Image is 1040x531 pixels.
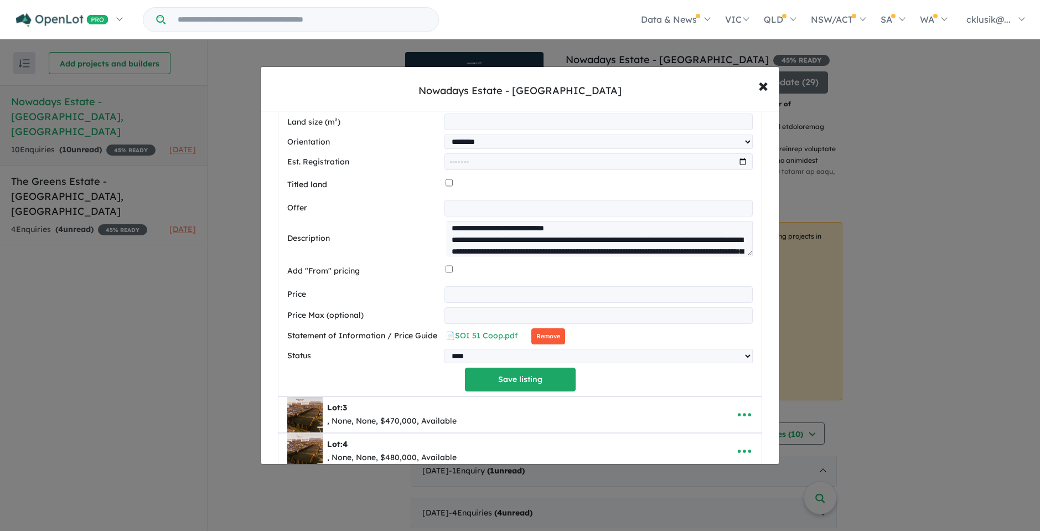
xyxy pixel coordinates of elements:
label: Offer [287,202,440,215]
img: Openlot PRO Logo White [16,13,108,27]
b: Lot: [327,439,348,449]
label: Land size (m²) [287,116,440,129]
b: Lot: [327,403,347,413]
span: 📄 SOI 51 Coop.pdf [446,331,518,341]
label: Orientation [287,136,440,149]
span: 3 [343,403,347,413]
a: 📄SOI 51 Coop.pdf [446,331,518,341]
span: 4 [343,439,348,449]
label: Price Max (optional) [287,309,440,322]
label: Titled land [287,178,441,192]
label: Est. Registration [287,156,440,169]
label: Description [287,232,443,245]
button: Remove [531,328,565,344]
img: Nowadays%20Estate%20-%20Gisborne%20-%20Lot%203___1748325086.jpg [287,397,323,432]
label: Status [287,349,440,363]
label: Statement of Information / Price Guide [287,329,441,343]
input: Try estate name, suburb, builder or developer [168,8,436,32]
label: Price [287,288,440,301]
span: × [758,73,768,97]
div: , None, None, $470,000, Available [327,415,457,428]
span: cklusik@... [966,14,1011,25]
div: , None, None, $480,000, Available [327,451,457,465]
label: Add "From" pricing [287,265,441,278]
button: Save listing [465,368,576,391]
img: Nowadays%20Estate%20-%20Gisborne%20-%20Lot%204___1748325113.jpg [287,434,323,469]
div: Nowadays Estate - [GEOGRAPHIC_DATA] [418,84,622,98]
